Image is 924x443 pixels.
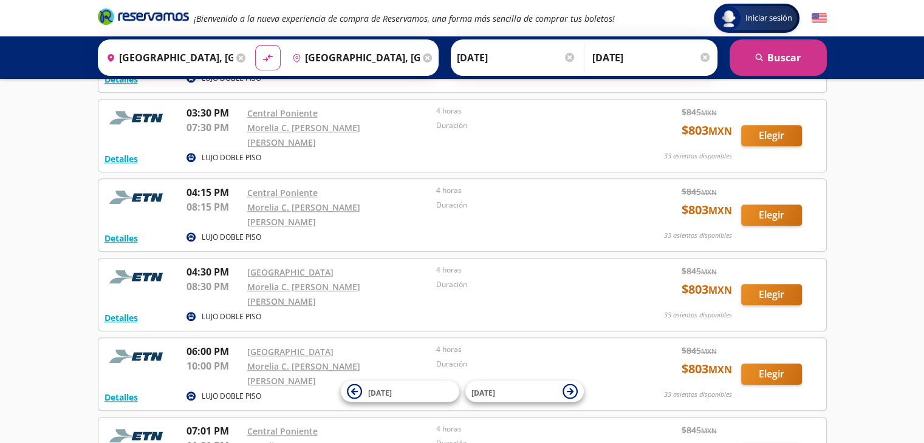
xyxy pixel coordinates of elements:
[104,265,171,289] img: RESERVAMOS
[436,200,620,211] p: Duración
[708,283,732,297] small: MXN
[247,187,318,198] a: Central Poniente
[247,360,360,387] a: Morelia C. [PERSON_NAME] [PERSON_NAME]
[701,267,717,276] small: MXN
[682,106,717,118] span: $ 845
[436,279,620,290] p: Duración
[436,106,620,117] p: 4 horas
[104,73,138,86] button: Detalles
[202,152,261,163] p: LUJO DOBLE PISO
[682,360,732,378] span: $ 803
[664,231,732,241] p: 33 asientos disponibles
[708,204,732,217] small: MXN
[368,387,392,397] span: [DATE]
[202,391,261,402] p: LUJO DOBLE PISO
[187,200,241,214] p: 08:15 PM
[104,185,171,209] img: RESERVAMOS
[187,424,241,438] p: 07:01 PM
[436,265,620,276] p: 4 horas
[682,121,732,140] span: $ 803
[664,310,732,320] p: 33 asientos disponibles
[741,12,797,24] span: Iniciar sesión
[682,265,717,277] span: $ 845
[247,281,360,307] a: Morelia C. [PERSON_NAME] [PERSON_NAME]
[98,7,189,25] i: Brand Logo
[104,106,171,130] img: RESERVAMOS
[682,424,717,436] span: $ 845
[457,42,576,73] input: Elegir Fecha
[436,185,620,196] p: 4 horas
[682,344,717,357] span: $ 845
[436,424,620,435] p: 4 horas
[436,120,620,131] p: Duración
[104,152,138,165] button: Detalles
[104,391,138,404] button: Detalles
[812,11,827,26] button: English
[247,201,360,228] a: Morelia C. [PERSON_NAME] [PERSON_NAME]
[247,122,360,148] a: Morelia C. [PERSON_NAME] [PERSON_NAME]
[664,151,732,161] p: 33 asientos disponibles
[341,381,459,402] button: [DATE]
[104,311,138,324] button: Detalles
[592,42,711,73] input: Opcional
[708,363,732,376] small: MXN
[247,425,318,437] a: Central Poniente
[741,364,802,385] button: Elegir
[701,347,717,356] small: MXN
[187,185,241,200] p: 04:15 PM
[465,381,584,402] button: [DATE]
[730,39,827,76] button: Buscar
[741,284,802,305] button: Elegir
[682,280,732,299] span: $ 803
[701,426,717,435] small: MXN
[436,359,620,370] p: Duración
[247,346,334,357] a: [GEOGRAPHIC_DATA]
[187,359,241,373] p: 10:00 PM
[187,106,241,120] p: 03:30 PM
[98,7,189,29] a: Brand Logo
[187,279,241,294] p: 08:30 PM
[708,124,732,138] small: MXN
[101,42,234,73] input: Buscar Origen
[187,120,241,135] p: 07:30 PM
[104,344,171,368] img: RESERVAMOS
[682,185,717,198] span: $ 845
[287,42,420,73] input: Buscar Destino
[247,107,318,119] a: Central Poniente
[104,232,138,245] button: Detalles
[187,344,241,359] p: 06:00 PM
[202,311,261,322] p: LUJO DOBLE PISO
[741,125,802,146] button: Elegir
[202,232,261,243] p: LUJO DOBLE PISO
[194,13,615,24] em: ¡Bienvenido a la nueva experiencia de compra de Reservamos, una forma más sencilla de comprar tus...
[701,108,717,117] small: MXN
[187,265,241,279] p: 04:30 PM
[436,344,620,355] p: 4 horas
[701,188,717,197] small: MXN
[247,266,334,278] a: [GEOGRAPHIC_DATA]
[664,390,732,400] p: 33 asientos disponibles
[471,387,495,397] span: [DATE]
[741,205,802,226] button: Elegir
[682,201,732,219] span: $ 803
